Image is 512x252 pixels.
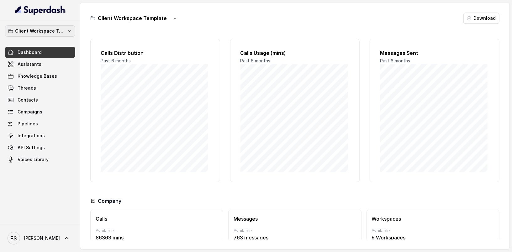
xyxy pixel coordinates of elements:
[5,118,75,129] a: Pipelines
[380,58,410,63] span: Past 6 months
[5,154,75,165] a: Voices Library
[18,73,57,79] span: Knowledge Bases
[18,97,38,103] span: Contacts
[96,228,218,234] p: Available
[5,71,75,82] a: Knowledge Bases
[240,58,271,63] span: Past 6 months
[18,156,49,163] span: Voices Library
[11,235,17,242] text: FS
[15,5,66,15] img: light.svg
[18,121,38,127] span: Pipelines
[372,228,494,234] p: Available
[18,144,45,151] span: API Settings
[5,25,75,37] button: Client Workspace Template
[15,27,65,35] p: Client Workspace Template
[234,215,356,223] h3: Messages
[101,58,131,63] span: Past 6 months
[234,228,356,234] p: Available
[5,59,75,70] a: Assistants
[463,13,499,24] button: Download
[98,14,167,22] h3: Client Workspace Template
[5,94,75,106] a: Contacts
[5,130,75,141] a: Integrations
[18,109,42,115] span: Campaigns
[5,82,75,94] a: Threads
[18,61,41,67] span: Assistants
[18,49,42,55] span: Dashboard
[5,142,75,153] a: API Settings
[101,49,210,57] h2: Calls Distribution
[5,106,75,118] a: Campaigns
[380,49,489,57] h2: Messages Sent
[18,133,45,139] span: Integrations
[240,49,350,57] h2: Calls Usage (mins)
[5,229,75,247] a: [PERSON_NAME]
[24,235,60,241] span: [PERSON_NAME]
[5,47,75,58] a: Dashboard
[96,215,218,223] h3: Calls
[372,215,494,223] h3: Workspaces
[98,197,121,205] h3: Company
[96,234,218,241] p: 86363 mins
[18,85,36,91] span: Threads
[372,234,494,241] p: 9 Workspaces
[234,234,356,241] p: 763 messages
